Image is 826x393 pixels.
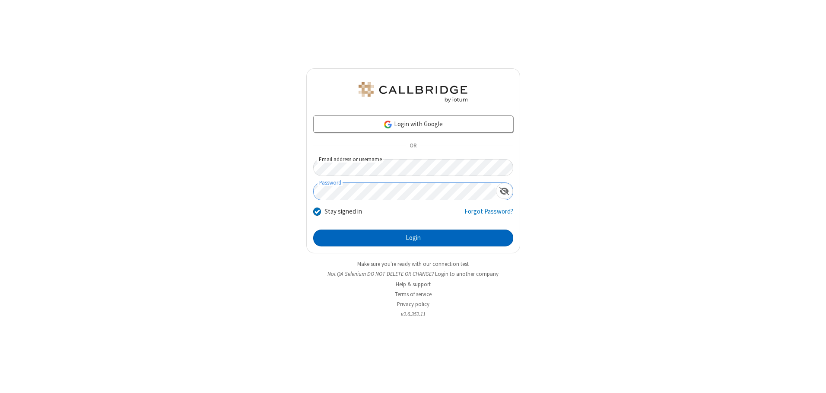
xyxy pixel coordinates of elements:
div: Show password [496,183,513,199]
a: Forgot Password? [464,207,513,223]
li: Not QA Selenium DO NOT DELETE OR CHANGE? [306,270,520,278]
li: v2.6.352.11 [306,310,520,318]
input: Password [314,183,496,200]
input: Email address or username [313,159,513,176]
a: Make sure you're ready with our connection test [357,260,469,268]
a: Terms of service [395,291,432,298]
label: Stay signed in [324,207,362,217]
span: OR [406,140,420,152]
img: QA Selenium DO NOT DELETE OR CHANGE [357,82,469,102]
button: Login to another company [435,270,499,278]
a: Login with Google [313,115,513,133]
img: google-icon.png [383,120,393,129]
a: Help & support [396,281,431,288]
iframe: Chat [804,371,820,387]
a: Privacy policy [397,300,429,308]
button: Login [313,230,513,247]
